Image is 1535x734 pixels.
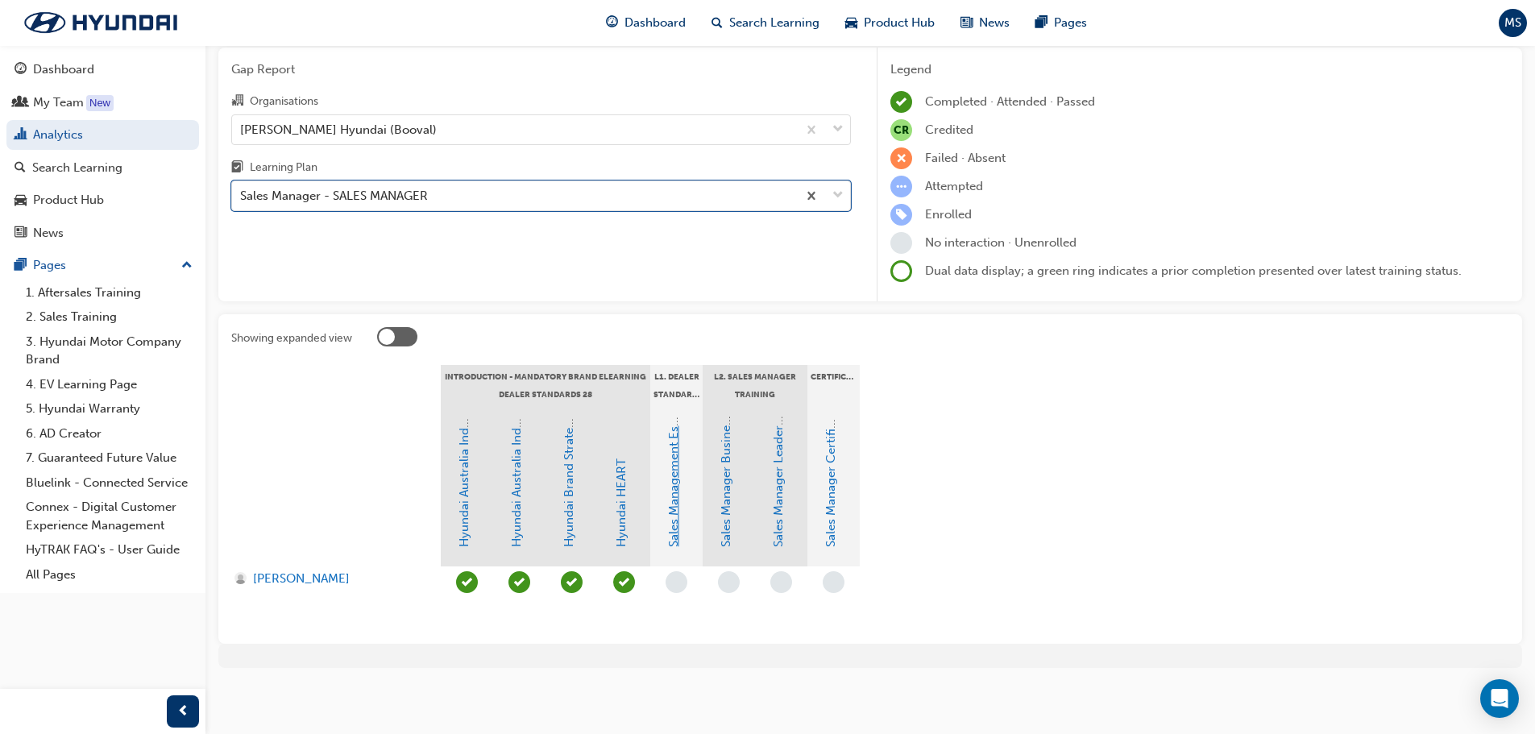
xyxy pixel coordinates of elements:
span: Pages [1054,14,1087,32]
span: people-icon [15,96,27,110]
div: Certification [807,365,860,405]
div: My Team [33,93,84,112]
a: Bluelink - Connected Service [19,471,199,496]
a: News [6,218,199,248]
div: Legend [890,60,1509,79]
button: DashboardMy TeamAnalyticsSearch LearningProduct HubNews [6,52,199,251]
a: Product Hub [6,185,199,215]
a: car-iconProduct Hub [832,6,948,39]
span: MS [1504,14,1521,32]
a: search-iconSearch Learning [699,6,832,39]
div: Organisations [250,93,318,110]
span: car-icon [845,13,857,33]
a: 6. AD Creator [19,421,199,446]
span: car-icon [15,193,27,208]
span: search-icon [15,161,26,176]
span: learningRecordVerb_FAIL-icon [890,147,912,169]
span: organisation-icon [231,94,243,109]
a: 4. EV Learning Page [19,372,199,397]
div: L2. Sales Manager Training [703,365,807,405]
a: news-iconNews [948,6,1023,39]
span: down-icon [832,185,844,206]
a: 3. Hyundai Motor Company Brand [19,330,199,372]
span: learningRecordVerb_COMPLETE-icon [890,91,912,113]
span: up-icon [181,255,193,276]
span: search-icon [711,13,723,33]
span: null-icon [890,119,912,141]
span: Attempted [925,179,983,193]
button: Pages [6,251,199,280]
span: Search Learning [729,14,819,32]
div: Pages [33,256,66,275]
a: pages-iconPages [1023,6,1100,39]
div: Search Learning [32,159,122,177]
span: [PERSON_NAME] [253,570,350,588]
span: News [979,14,1010,32]
a: My Team [6,88,199,118]
div: Open Intercom Messenger [1480,679,1519,718]
span: news-icon [15,226,27,241]
a: Sales Manager Business KPI's [719,385,733,547]
div: News [33,224,64,243]
span: down-icon [832,119,844,140]
span: pages-icon [1035,13,1048,33]
span: Credited [925,122,973,137]
a: Search Learning [6,153,199,183]
span: Product Hub [864,14,935,32]
a: HyTRAK FAQ's - User Guide [19,537,199,562]
span: learningRecordVerb_NONE-icon [890,232,912,254]
span: Failed · Absent [925,151,1006,165]
div: Product Hub [33,191,104,209]
span: Dual data display; a green ring indicates a prior completion presented over latest training status. [925,263,1462,278]
a: Sales Manager Leadership & Coaching Skills [771,302,786,547]
button: MS [1499,9,1527,37]
a: 7. Guaranteed Future Value [19,446,199,471]
span: Gap Report [231,60,851,79]
a: guage-iconDashboard [593,6,699,39]
div: Learning Plan [250,160,317,176]
span: learningRecordVerb_ENROLL-icon [890,204,912,226]
span: pages-icon [15,259,27,273]
a: Hyundai HEART [614,458,629,547]
span: guage-icon [606,13,618,33]
span: Dashboard [624,14,686,32]
span: learningRecordVerb_COMPLETE-icon [561,571,583,593]
a: Dashboard [6,55,199,85]
a: 1. Aftersales Training [19,280,199,305]
div: Showing expanded view [231,330,352,346]
a: [PERSON_NAME] [234,570,425,588]
span: prev-icon [177,702,189,722]
a: Connex - Digital Customer Experience Management [19,495,199,537]
span: learningRecordVerb_NONE-icon [823,571,844,593]
div: Introduction - Mandatory Brand eLearning Dealer Standards 28 [441,365,650,405]
div: Sales Manager - SALES MANAGER [240,187,428,205]
a: 2. Sales Training [19,305,199,330]
a: Sales Management Essentials - Level 1 [666,334,681,547]
a: Analytics [6,120,199,150]
span: learningplan-icon [231,161,243,176]
span: learningRecordVerb_COMPLETE-icon [456,571,478,593]
div: Dashboard [33,60,94,79]
span: Enrolled [925,207,972,222]
a: Sales Manager Certification Assessment [824,326,838,547]
span: Completed · Attended · Passed [925,94,1095,109]
div: Tooltip anchor [86,95,114,111]
div: [PERSON_NAME] Hyundai (Booval) [240,120,437,139]
span: learningRecordVerb_NONE-icon [718,571,740,593]
span: learningRecordVerb_COMPLETE-icon [613,571,635,593]
img: Trak [8,6,193,39]
span: news-icon [960,13,973,33]
span: learningRecordVerb_ATTEMPT-icon [890,176,912,197]
span: chart-icon [15,128,27,143]
a: All Pages [19,562,199,587]
span: learningRecordVerb_NONE-icon [666,571,687,593]
span: learningRecordVerb_PASS-icon [508,571,530,593]
a: 5. Hyundai Warranty [19,396,199,421]
div: L1. Dealer Standards 27 - Mandatory Training [650,365,703,405]
span: guage-icon [15,63,27,77]
span: learningRecordVerb_NONE-icon [770,571,792,593]
span: No interaction · Unenrolled [925,235,1077,250]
